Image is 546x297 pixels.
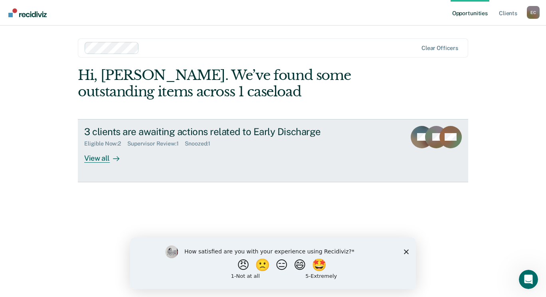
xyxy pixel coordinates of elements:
[421,45,458,52] div: Clear officers
[84,147,129,163] div: View all
[127,140,185,147] div: Supervisor Review : 1
[84,126,364,138] div: 3 clients are awaiting actions related to Early Discharge
[185,140,217,147] div: Snoozed : 1
[84,140,127,147] div: Eligible Now : 2
[130,237,416,289] iframe: Survey by Kim from Recidiviz
[78,67,390,100] div: Hi, [PERSON_NAME]. We’ve found some outstanding items across 1 caseload
[527,6,540,19] div: E C
[519,270,538,289] iframe: Intercom live chat
[527,6,540,19] button: Profile dropdown button
[8,8,47,17] img: Recidiviz
[78,119,468,182] a: 3 clients are awaiting actions related to Early DischargeEligible Now:2Supervisor Review:1Snoozed...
